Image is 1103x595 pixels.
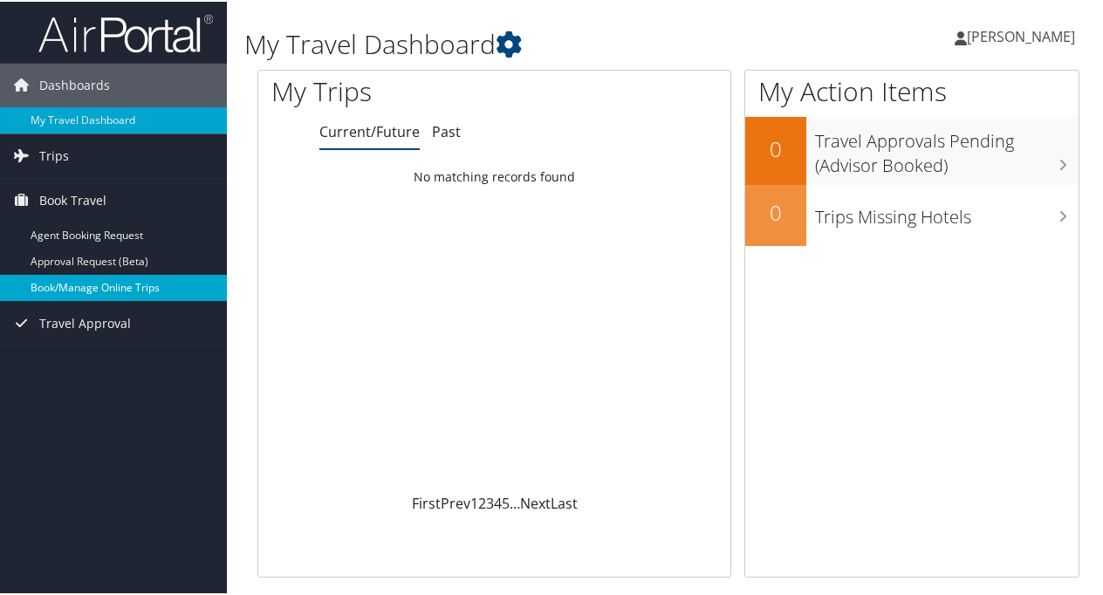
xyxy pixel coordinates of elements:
span: Book Travel [39,177,106,221]
span: Dashboards [39,62,110,106]
span: [PERSON_NAME] [967,25,1075,44]
a: 4 [494,492,502,511]
a: 0Trips Missing Hotels [745,183,1079,244]
h3: Trips Missing Hotels [815,195,1079,228]
a: First [412,492,441,511]
a: 2 [478,492,486,511]
h2: 0 [745,196,806,226]
a: Last [551,492,578,511]
h1: My Action Items [745,72,1079,108]
a: 1 [470,492,478,511]
a: Past [432,120,461,140]
h1: My Trips [271,72,521,108]
h3: Travel Approvals Pending (Advisor Booked) [815,119,1079,176]
h2: 0 [745,133,806,162]
a: Current/Future [319,120,420,140]
a: 5 [502,492,510,511]
a: Next [520,492,551,511]
a: Prev [441,492,470,511]
td: No matching records found [258,160,730,191]
span: … [510,492,520,511]
span: Trips [39,133,69,176]
h1: My Travel Dashboard [244,24,810,61]
img: airportal-logo.png [38,11,213,52]
a: [PERSON_NAME] [955,9,1093,61]
span: Travel Approval [39,300,131,344]
a: 3 [486,492,494,511]
a: 0Travel Approvals Pending (Advisor Booked) [745,115,1079,182]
